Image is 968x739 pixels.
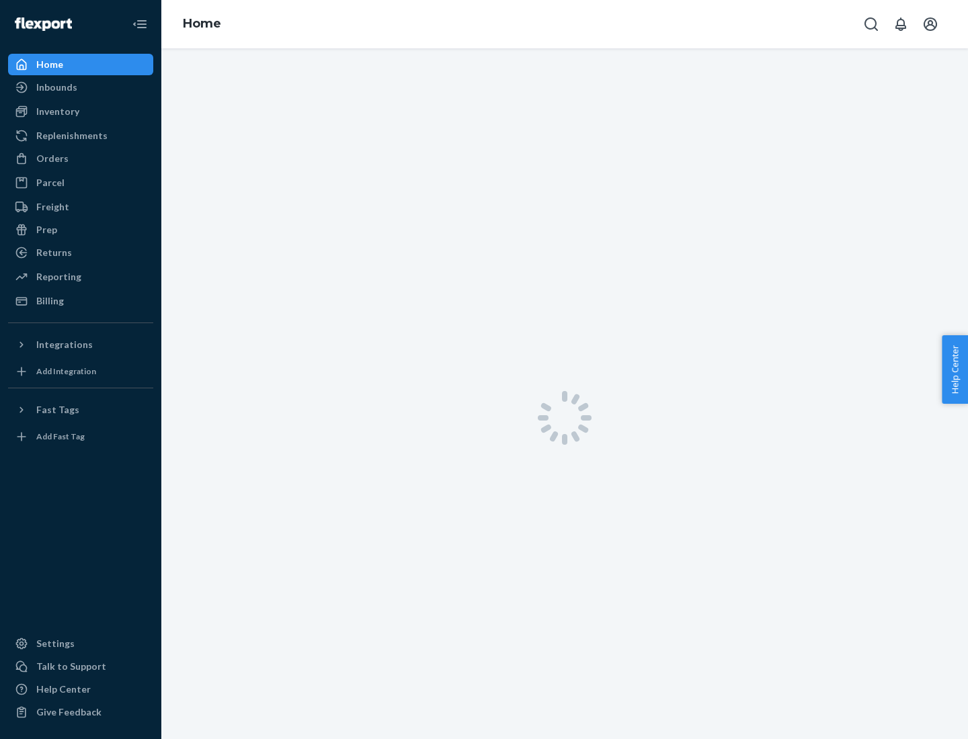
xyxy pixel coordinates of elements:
ol: breadcrumbs [172,5,232,44]
div: Parcel [36,176,65,189]
button: Give Feedback [8,701,153,723]
a: Prep [8,219,153,241]
div: Replenishments [36,129,108,142]
a: Home [183,16,221,31]
div: Integrations [36,338,93,351]
button: Close Navigation [126,11,153,38]
button: Help Center [942,335,968,404]
button: Open Search Box [858,11,885,38]
a: Billing [8,290,153,312]
button: Open account menu [917,11,944,38]
img: Flexport logo [15,17,72,31]
div: Inbounds [36,81,77,94]
a: Freight [8,196,153,218]
a: Home [8,54,153,75]
div: Returns [36,246,72,259]
div: Freight [36,200,69,214]
div: Reporting [36,270,81,284]
a: Replenishments [8,125,153,146]
a: Add Integration [8,361,153,382]
div: Orders [36,152,69,165]
div: Settings [36,637,75,650]
a: Settings [8,633,153,654]
button: Open notifications [887,11,914,38]
div: Fast Tags [36,403,79,417]
div: Billing [36,294,64,308]
button: Integrations [8,334,153,355]
a: Parcel [8,172,153,193]
a: Add Fast Tag [8,426,153,447]
a: Inventory [8,101,153,122]
div: Home [36,58,63,71]
a: Returns [8,242,153,263]
a: Help Center [8,679,153,700]
button: Talk to Support [8,656,153,677]
div: Help Center [36,683,91,696]
a: Reporting [8,266,153,288]
div: Talk to Support [36,660,106,673]
div: Add Fast Tag [36,431,85,442]
div: Give Feedback [36,705,102,719]
div: Prep [36,223,57,236]
div: Inventory [36,105,79,118]
button: Fast Tags [8,399,153,421]
a: Inbounds [8,77,153,98]
div: Add Integration [36,365,96,377]
a: Orders [8,148,153,169]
